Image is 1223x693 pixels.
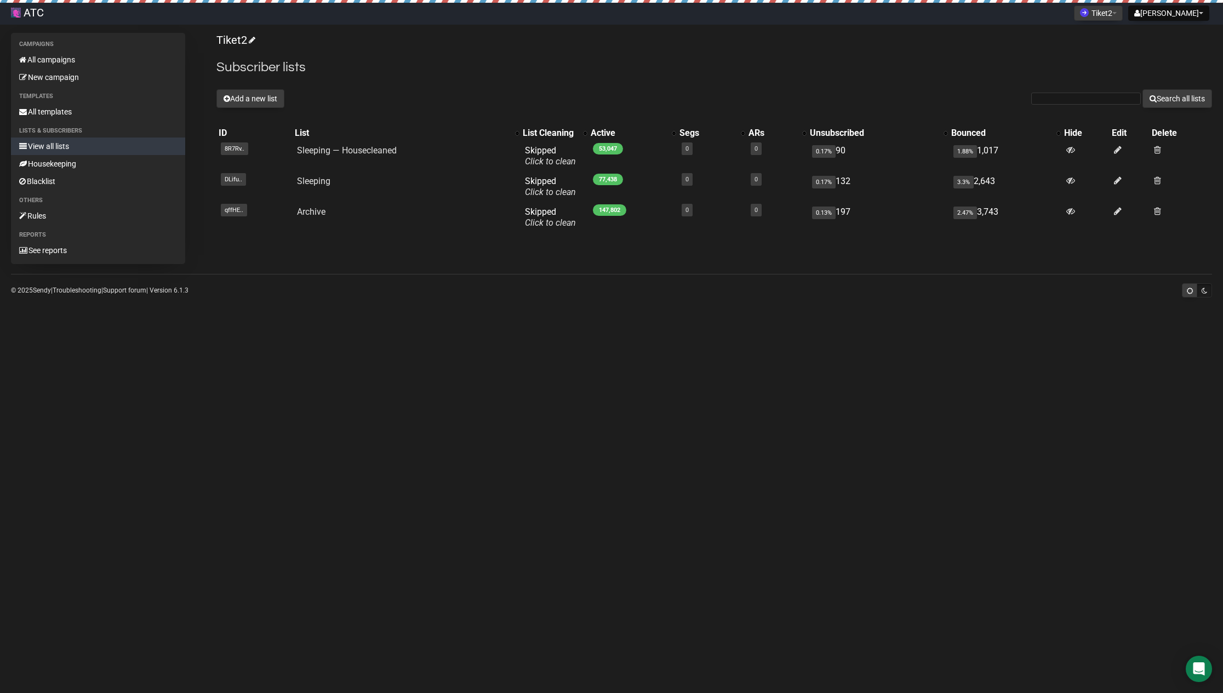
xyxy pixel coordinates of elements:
a: 0 [685,145,689,152]
h2: Subscriber lists [216,58,1212,77]
a: View all lists [11,138,185,155]
img: favicons [1080,8,1089,17]
th: Active: No sort applied, activate to apply an ascending sort [588,125,677,141]
a: 0 [685,207,689,214]
td: 90 [808,141,950,171]
a: Archive [297,207,325,217]
div: Edit [1112,128,1148,139]
p: © 2025 | | | Version 6.1.3 [11,284,188,296]
a: New campaign [11,68,185,86]
span: Skipped [525,145,576,167]
span: 147,802 [593,204,626,216]
div: List [295,128,510,139]
button: Add a new list [216,89,284,108]
th: ARs: No sort applied, activate to apply an ascending sort [746,125,807,141]
li: Templates [11,90,185,103]
span: 0.17% [812,176,836,188]
div: Delete [1152,128,1210,139]
span: 2.47% [953,207,977,219]
td: 1,017 [949,141,1062,171]
a: Troubleshooting [53,287,101,294]
th: Bounced: No sort applied, activate to apply an ascending sort [949,125,1062,141]
a: Click to clean [525,217,576,228]
div: Open Intercom Messenger [1186,656,1212,682]
span: 0.13% [812,207,836,219]
a: 0 [685,176,689,183]
a: 0 [755,207,758,214]
a: Housekeeping [11,155,185,173]
a: Support forum [103,287,146,294]
div: Hide [1064,128,1107,139]
th: List: No sort applied, activate to apply an ascending sort [293,125,521,141]
span: 8R7Rv.. [221,142,248,155]
li: Others [11,194,185,207]
span: 77,438 [593,174,623,185]
button: Search all lists [1142,89,1212,108]
div: Bounced [951,128,1051,139]
th: Edit: No sort applied, sorting is disabled [1110,125,1150,141]
div: ID [219,128,290,139]
td: 197 [808,202,950,233]
a: Click to clean [525,156,576,167]
a: Blacklist [11,173,185,190]
td: 2,643 [949,171,1062,202]
a: All campaigns [11,51,185,68]
a: 0 [755,145,758,152]
th: Segs: No sort applied, activate to apply an ascending sort [677,125,746,141]
th: Hide: No sort applied, sorting is disabled [1062,125,1109,141]
div: List Cleaning [523,128,578,139]
li: Campaigns [11,38,185,51]
div: Segs [679,128,735,139]
div: ARs [748,128,796,139]
span: 53,047 [593,143,623,154]
a: Tiket2 [216,33,254,47]
span: 3.3% [953,176,974,188]
th: List Cleaning: No sort applied, activate to apply an ascending sort [521,125,588,141]
th: Unsubscribed: No sort applied, activate to apply an ascending sort [808,125,950,141]
li: Lists & subscribers [11,124,185,138]
img: b03f53227365e4ea0ce5c13ff1f101fd [11,8,21,18]
div: Unsubscribed [810,128,939,139]
a: Rules [11,207,185,225]
span: Skipped [525,176,576,197]
a: Sleeping [297,176,330,186]
a: 0 [755,176,758,183]
td: 132 [808,171,950,202]
span: qffHE.. [221,204,247,216]
a: Click to clean [525,187,576,197]
div: Active [591,128,666,139]
span: DLifu.. [221,173,246,186]
button: Tiket2 [1074,5,1123,21]
th: ID: No sort applied, sorting is disabled [216,125,293,141]
li: Reports [11,228,185,242]
th: Delete: No sort applied, sorting is disabled [1150,125,1212,141]
span: 0.17% [812,145,836,158]
a: All templates [11,103,185,121]
a: Sendy [33,287,51,294]
td: 3,743 [949,202,1062,233]
a: Sleeping — Housecleaned [297,145,397,156]
span: Skipped [525,207,576,228]
span: 1.88% [953,145,977,158]
a: See reports [11,242,185,259]
button: [PERSON_NAME] [1128,5,1209,21]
